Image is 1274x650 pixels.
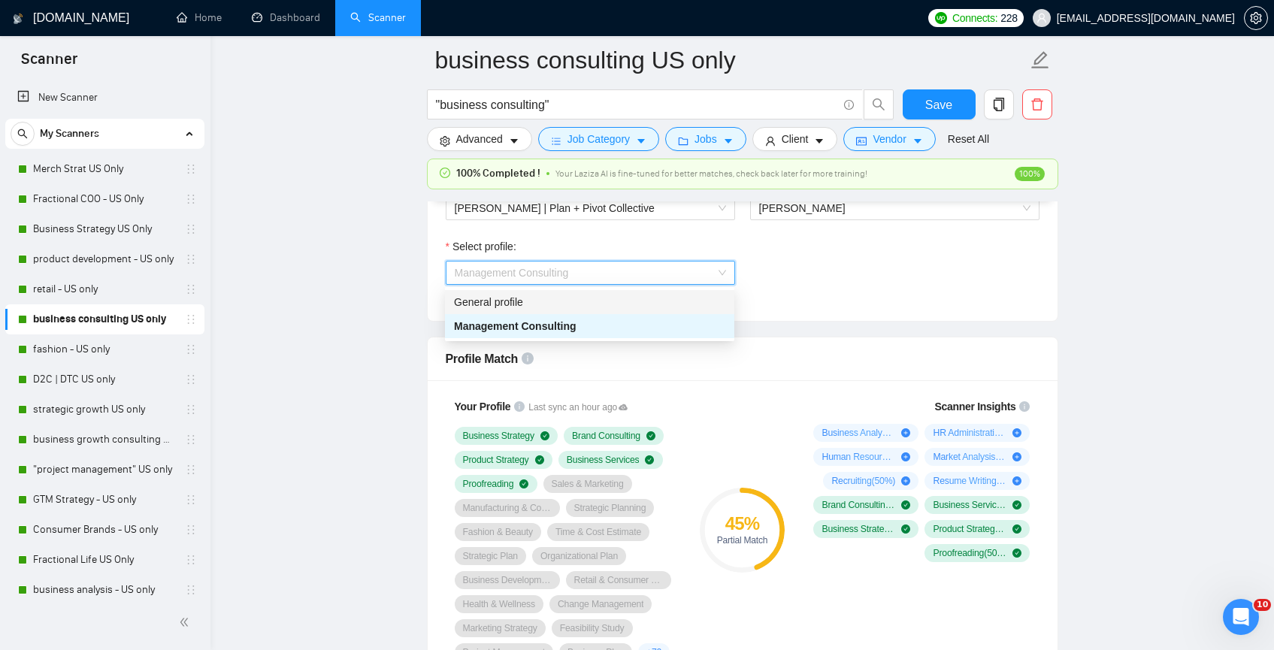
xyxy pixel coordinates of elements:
[455,267,569,279] span: Management Consulting
[700,536,785,545] div: Partial Match
[185,434,197,446] span: holder
[185,494,197,506] span: holder
[463,574,552,586] span: Business Development
[185,163,197,175] span: holder
[1245,12,1267,24] span: setting
[40,119,99,149] span: My Scanners
[9,48,89,80] span: Scanner
[509,135,519,147] span: caret-down
[33,425,176,455] a: business growth consulting US only
[934,401,1015,412] span: Scanner Insights
[1000,10,1017,26] span: 228
[454,294,725,310] div: General profile
[33,515,176,545] a: Consumer Brands - US only
[1254,599,1271,611] span: 10
[844,100,854,110] span: info-circle
[901,476,910,485] span: plus-circle
[1012,500,1021,509] span: check-circle
[1012,428,1021,437] span: plus-circle
[463,526,534,538] span: Fashion & Beauty
[933,547,1006,559] span: Proofreading ( 50 %)
[33,184,176,214] a: Fractional COO - US Only
[33,485,176,515] a: GTM Strategy - US only
[456,165,540,182] span: 100% Completed !
[440,168,450,178] span: check-circle
[435,41,1027,79] input: Scanner name...
[185,404,197,416] span: holder
[11,122,35,146] button: search
[436,95,837,114] input: Search Freelance Jobs...
[831,475,895,487] span: Recruiting ( 50 %)
[555,526,641,538] span: Time & Cost Estimate
[540,550,618,562] span: Organizational Plan
[822,499,895,511] span: Brand Consulting ( 50 %)
[456,131,503,147] span: Advanced
[33,575,176,605] a: business analysis - US only
[574,574,663,586] span: Retail & Consumer Goods
[985,98,1013,111] span: copy
[1022,89,1052,119] button: delete
[463,502,552,514] span: Manufacturing & Construction
[555,168,867,179] span: Your Laziza AI is fine-tuned for better matches, check back later for more training!
[765,135,776,147] span: user
[1012,525,1021,534] span: check-circle
[558,598,643,610] span: Change Management
[33,364,176,395] a: D2C | DTC US only
[933,451,1006,463] span: Market Analysis ( 50 %)
[925,95,952,114] span: Save
[463,430,534,442] span: Business Strategy
[5,83,204,113] li: New Scanner
[463,598,535,610] span: Health & Wellness
[540,431,549,440] span: check-circle
[17,83,192,113] a: New Scanner
[678,135,688,147] span: folder
[528,401,628,415] span: Last sync an hour ago
[454,320,576,332] span: Management Consulting
[177,11,222,24] a: homeHome
[814,135,825,147] span: caret-down
[665,127,746,151] button: folderJobscaret-down
[901,525,910,534] span: check-circle
[33,545,176,575] a: Fractional Life US Only
[519,479,528,488] span: check-circle
[948,131,989,147] a: Reset All
[185,343,197,355] span: holder
[572,430,640,442] span: Brand Consulting
[185,283,197,295] span: holder
[252,11,320,24] a: dashboardDashboard
[455,197,726,219] span: Julie | Plan + Pivot Collective
[901,452,910,461] span: plus-circle
[560,622,625,634] span: Feasibility Study
[1019,401,1030,412] span: info-circle
[440,135,450,147] span: setting
[185,524,197,536] span: holder
[552,478,624,490] span: Sales & Marketing
[13,7,23,31] img: logo
[455,401,511,413] span: Your Profile
[864,98,893,111] span: search
[933,523,1006,535] span: Product Strategy ( 50 %)
[933,427,1006,439] span: HR Administration ( 50 %)
[843,127,935,151] button: idcardVendorcaret-down
[935,12,947,24] img: upwork-logo.png
[185,554,197,566] span: holder
[185,464,197,476] span: holder
[185,584,197,596] span: holder
[33,154,176,184] a: Merch Strat US Only
[822,451,895,463] span: Human Resource Management ( 50 %)
[185,253,197,265] span: holder
[864,89,894,119] button: search
[350,11,406,24] a: searchScanner
[185,223,197,235] span: holder
[463,622,537,634] span: Marketing Strategy
[179,615,194,630] span: double-left
[1012,452,1021,461] span: plus-circle
[33,334,176,364] a: fashion - US only
[446,352,519,365] span: Profile Match
[567,454,640,466] span: Business Services
[1036,13,1047,23] span: user
[901,500,910,509] span: check-circle
[551,135,561,147] span: bars
[700,515,785,533] div: 45 %
[752,127,838,151] button: userClientcaret-down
